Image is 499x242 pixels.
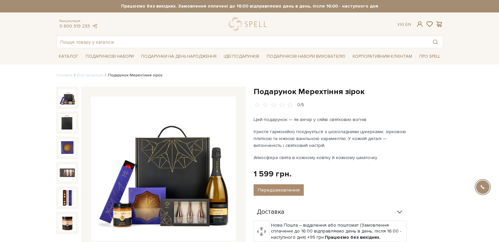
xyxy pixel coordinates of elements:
[417,51,443,62] a: Про Spell
[257,209,284,215] span: Доставка
[254,169,291,179] div: 1 599 грн.
[56,51,81,62] a: Каталог
[59,89,76,106] img: Подарунок Мерехтіння зірок
[221,51,262,62] a: Ідеї подарунків
[77,73,103,78] a: Вся продукція
[254,116,407,123] p: Цей подарунок — як вечір у сяйві святкових вогнів.
[59,164,76,181] img: Подарунок Мерехтіння зірок
[59,214,76,232] img: Подарунок Мерехтіння зірок
[56,36,428,48] input: Пошук товару у каталозі
[264,51,348,62] a: Подарункові набори вихователю
[56,3,443,9] strong: Працюємо без вихідних. Замовлення оплачені до 16:00 відправляємо день в день, після 16:00 - насту...
[229,17,270,31] a: logo
[59,19,98,23] span: Консультація:
[254,154,407,161] p: Атмосфера свята в кожному ковтку й кожному шматочку.
[83,51,136,62] a: Подарункові набори
[350,51,415,62] a: Корпоративним клієнтам
[325,234,381,240] b: Працюємо без вихідних.
[103,72,162,78] li: Подарунок Мерехтіння зірок
[428,36,443,48] button: Пошук товару у каталозі
[254,184,304,196] button: Передзамовлення
[405,22,411,27] a: En
[91,96,236,241] img: Подарунок Мерехтіння зірок
[254,128,407,149] p: Ігристе гармонійно поєднується з шоколадними цукерками, зірковою плиткою та ніжною ванільною кара...
[254,87,443,97] h1: Подарунок Мерехтіння зірок
[59,114,76,131] img: Подарунок Мерехтіння зірок
[92,23,98,29] a: telegram
[138,51,219,62] a: Подарунки на День народження
[59,23,90,29] a: 0 800 319 233
[397,22,411,28] div: Ук
[56,73,73,78] a: Головна
[269,221,406,242] td: Нова Пошта – відділення або поштомат (Замовлення сплаченні до 16:00 відправляємо день в день, піс...
[59,189,76,206] img: Подарунок Мерехтіння зірок
[297,102,304,108] div: 0/5
[59,139,76,156] img: Подарунок Мерехтіння зірок
[403,22,404,27] span: |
